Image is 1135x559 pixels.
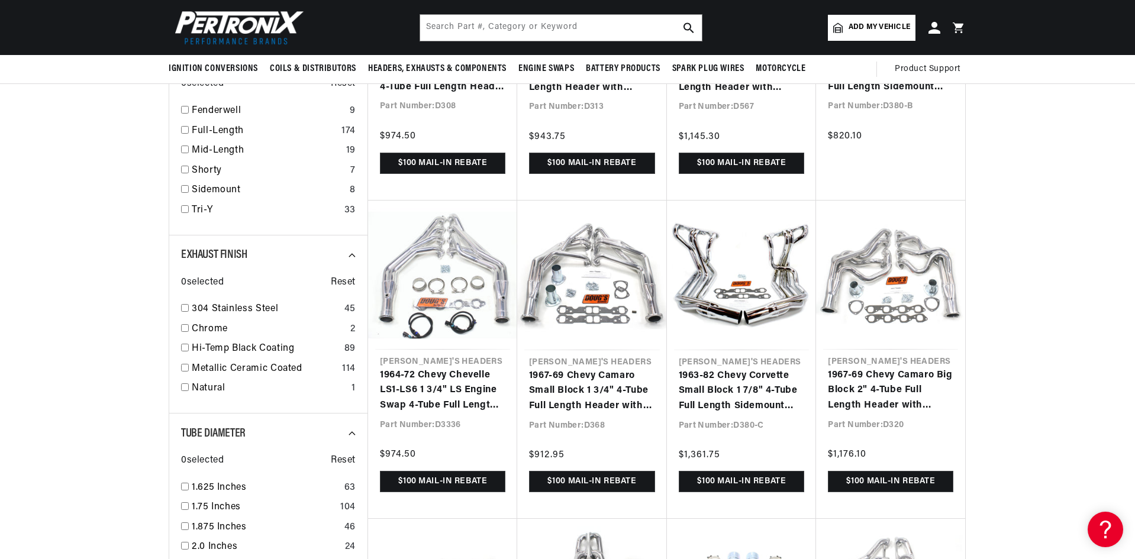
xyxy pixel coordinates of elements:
[331,275,356,290] span: Reset
[350,104,356,119] div: 9
[828,368,953,413] a: 1967-69 Chevy Camaro Big Block 2" 4-Tube Full Length Header with Metallic Ceramic Coating
[192,500,336,515] a: 1.75 Inches
[192,539,340,555] a: 2.0 Inches
[270,63,356,75] span: Coils & Distributors
[350,322,356,337] div: 2
[344,302,356,317] div: 45
[828,15,915,41] a: Add my vehicle
[895,63,960,76] span: Product Support
[580,55,666,83] summary: Battery Products
[679,50,805,96] a: 1964-72 Pontiac GTO 326-455 1 7/8" 4-Tube Full Length Header with Metallic Ceramic Coating
[169,63,258,75] span: Ignition Conversions
[192,341,340,357] a: Hi-Temp Black Coating
[344,520,356,535] div: 46
[192,361,337,377] a: Metallic Ceramic Coated
[181,453,224,468] span: 0 selected
[350,183,356,198] div: 8
[192,520,340,535] a: 1.875 Inches
[529,369,655,414] a: 1967-69 Chevy Camaro Small Block 1 3/4" 4-Tube Full Length Header with Metallic Ceramic Coating
[192,163,346,179] a: Shorty
[181,249,247,261] span: Exhaust Finish
[331,453,356,468] span: Reset
[672,63,744,75] span: Spark Plug Wires
[169,7,305,48] img: Pertronix
[192,203,340,218] a: Tri-Y
[342,361,356,377] div: 114
[586,63,660,75] span: Battery Products
[341,124,356,139] div: 174
[828,50,953,95] a: 1963-82 Chevy Corvette Small Block 1 7/8" 4-Tube Full Length Sidemount Header with Hi-Temp Black ...
[895,55,966,83] summary: Product Support
[192,302,340,317] a: 304 Stainless Steel
[192,124,337,139] a: Full-Length
[192,322,346,337] a: Chrome
[345,539,356,555] div: 24
[529,50,655,96] a: 1967-74 Chevy Camaro Big Block 1 3/4" 4-Tube Full Length Header with Metallic Ceramic Coating
[368,63,507,75] span: Headers, Exhausts & Components
[264,55,362,83] summary: Coils & Distributors
[192,381,347,396] a: Natural
[350,163,356,179] div: 7
[518,63,574,75] span: Engine Swaps
[344,341,356,357] div: 89
[380,368,505,413] a: 1964-72 Chevy Chevelle LS1-LS6 1 3/4" LS Engine Swap 4-Tube Full Length Header with Metallic Cera...
[362,55,512,83] summary: Headers, Exhausts & Components
[169,55,264,83] summary: Ignition Conversions
[344,203,356,218] div: 33
[192,183,345,198] a: Sidemount
[192,143,341,159] a: Mid-Length
[512,55,580,83] summary: Engine Swaps
[420,15,702,41] input: Search Part #, Category or Keyword
[380,50,505,95] a: 1967-77 GM F / G / A Body Small Block Chevy 1 5/8" 4-Tube Full Length Header with Metallic Cerami...
[849,22,910,33] span: Add my vehicle
[756,63,805,75] span: Motorcycle
[750,55,811,83] summary: Motorcycle
[192,480,340,496] a: 1.625 Inches
[679,369,805,414] a: 1963-82 Chevy Corvette Small Block 1 7/8" 4-Tube Full Length Sidemount Header with Chrome Finish
[340,500,356,515] div: 104
[192,104,345,119] a: Fenderwell
[181,275,224,290] span: 0 selected
[666,55,750,83] summary: Spark Plug Wires
[676,15,702,41] button: search button
[344,480,356,496] div: 63
[346,143,356,159] div: 19
[181,428,246,440] span: Tube Diameter
[352,381,356,396] div: 1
